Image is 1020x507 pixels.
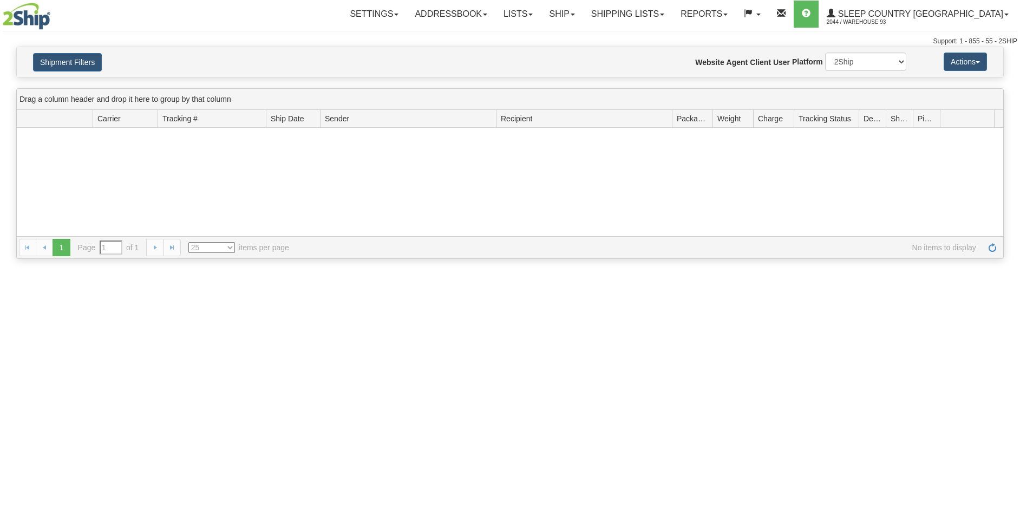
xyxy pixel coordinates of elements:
[773,57,790,68] label: User
[78,240,139,255] span: Page of 1
[342,1,407,28] a: Settings
[891,113,908,124] span: Shipment Issues
[304,242,976,253] span: No items to display
[407,1,495,28] a: Addressbook
[541,1,583,28] a: Ship
[984,239,1001,256] a: Refresh
[271,113,304,124] span: Ship Date
[750,57,771,68] label: Client
[677,113,708,124] span: Packages
[33,53,102,71] button: Shipment Filters
[495,1,541,28] a: Lists
[827,17,908,28] span: 2044 / Warehouse 93
[97,113,121,124] span: Carrier
[819,1,1017,28] a: Sleep Country [GEOGRAPHIC_DATA] 2044 / Warehouse 93
[799,113,851,124] span: Tracking Status
[3,3,50,30] img: logo2044.jpg
[583,1,672,28] a: Shipping lists
[53,239,70,256] span: 1
[695,57,724,68] label: Website
[717,113,741,124] span: Weight
[672,1,736,28] a: Reports
[792,56,823,67] label: Platform
[501,113,532,124] span: Recipient
[758,113,783,124] span: Charge
[17,89,1003,110] div: grid grouping header
[325,113,349,124] span: Sender
[3,37,1017,46] div: Support: 1 - 855 - 55 - 2SHIP
[162,113,198,124] span: Tracking #
[918,113,936,124] span: Pickup Status
[944,53,987,71] button: Actions
[188,242,289,253] span: items per page
[835,9,1003,18] span: Sleep Country [GEOGRAPHIC_DATA]
[864,113,881,124] span: Delivery Status
[727,57,748,68] label: Agent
